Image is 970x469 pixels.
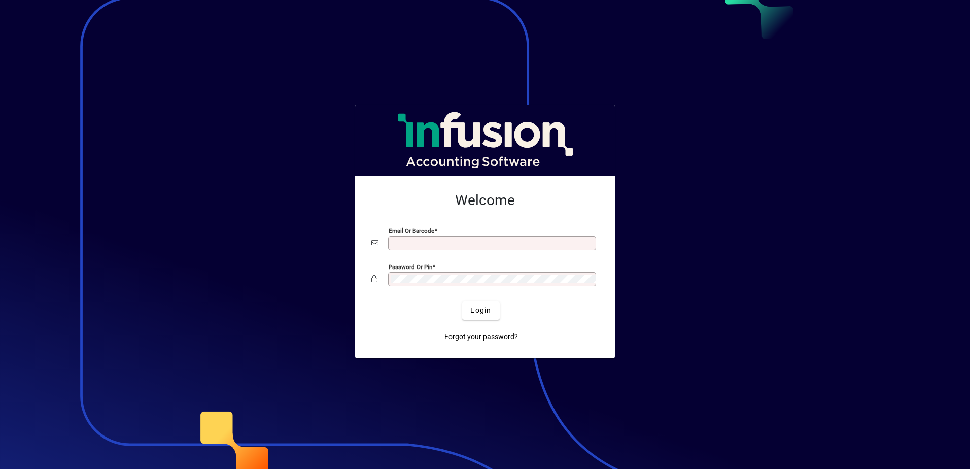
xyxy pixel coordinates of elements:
[444,331,518,342] span: Forgot your password?
[462,301,499,320] button: Login
[389,263,432,270] mat-label: Password or Pin
[440,328,522,346] a: Forgot your password?
[470,305,491,316] span: Login
[371,192,599,209] h2: Welcome
[389,227,434,234] mat-label: Email or Barcode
